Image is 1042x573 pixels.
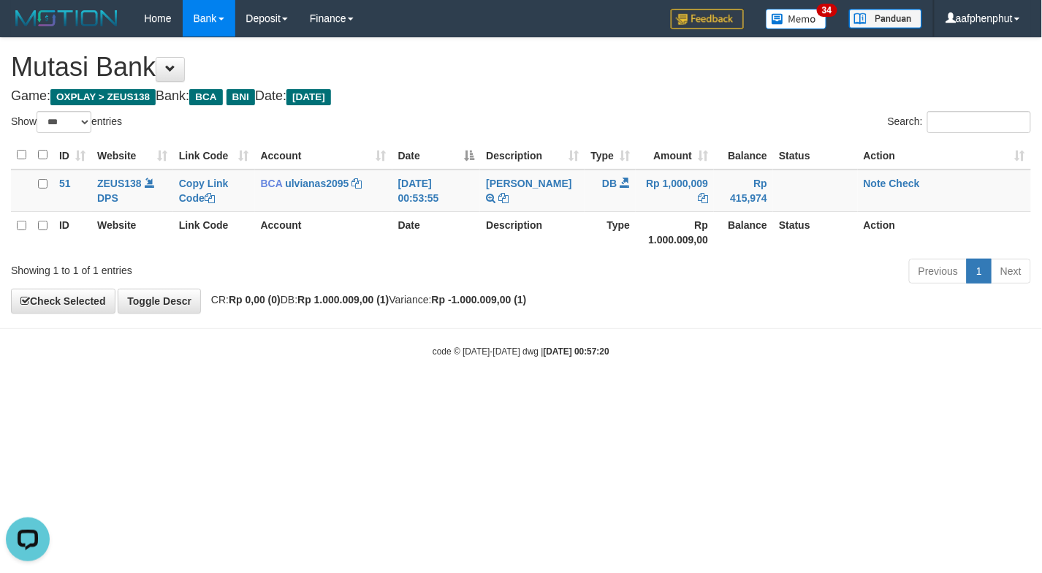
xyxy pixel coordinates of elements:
[392,141,481,170] th: Date: activate to sort column descending
[59,178,71,189] span: 51
[991,259,1031,284] a: Next
[817,4,837,17] span: 34
[255,211,392,253] th: Account
[11,89,1031,104] h4: Game: Bank: Date:
[967,259,992,284] a: 1
[351,178,362,189] a: Copy ulvianas2095 to clipboard
[6,6,50,50] button: Open LiveChat chat widget
[227,89,255,105] span: BNI
[173,141,255,170] th: Link Code: activate to sort column ascending
[602,178,617,189] span: DB
[285,178,349,189] a: ulvianas2095
[636,170,714,212] td: Rp 1,000,009
[297,294,389,306] strong: Rp 1.000.009,00 (1)
[37,111,91,133] select: Showentries
[53,211,91,253] th: ID
[909,259,967,284] a: Previous
[671,9,744,29] img: Feedback.jpg
[585,141,636,170] th: Type: activate to sort column ascending
[927,111,1031,133] input: Search:
[714,211,773,253] th: Balance
[179,178,229,204] a: Copy Link Code
[766,9,827,29] img: Button%20Memo.svg
[261,178,283,189] span: BCA
[91,211,173,253] th: Website
[97,178,142,189] a: ZEUS138
[118,289,201,314] a: Toggle Descr
[433,346,609,357] small: code © [DATE]-[DATE] dwg |
[889,178,920,189] a: Check
[286,89,331,105] span: [DATE]
[11,257,423,278] div: Showing 1 to 1 of 1 entries
[888,111,1031,133] label: Search:
[173,211,255,253] th: Link Code
[480,211,585,253] th: Description
[585,211,636,253] th: Type
[849,9,922,29] img: panduan.png
[255,141,392,170] th: Account: activate to sort column ascending
[714,141,773,170] th: Balance
[858,211,1031,253] th: Action
[392,170,481,212] td: [DATE] 00:53:55
[11,289,115,314] a: Check Selected
[498,192,509,204] a: Copy SITI MAEMUNAH to clipboard
[486,178,571,189] a: [PERSON_NAME]
[714,170,773,212] td: Rp 415,974
[91,141,173,170] th: Website: activate to sort column ascending
[698,192,708,204] a: Copy Rp 1,000,009 to clipboard
[864,178,886,189] a: Note
[636,211,714,253] th: Rp 1.000.009,00
[392,211,481,253] th: Date
[91,170,173,212] td: DPS
[544,346,609,357] strong: [DATE] 00:57:20
[50,89,156,105] span: OXPLAY > ZEUS138
[432,294,527,306] strong: Rp -1.000.009,00 (1)
[11,111,122,133] label: Show entries
[480,141,585,170] th: Description: activate to sort column ascending
[229,294,281,306] strong: Rp 0,00 (0)
[773,141,858,170] th: Status
[11,53,1031,82] h1: Mutasi Bank
[204,294,527,306] span: CR: DB: Variance:
[773,211,858,253] th: Status
[189,89,222,105] span: BCA
[858,141,1031,170] th: Action: activate to sort column ascending
[11,7,122,29] img: MOTION_logo.png
[53,141,91,170] th: ID: activate to sort column ascending
[636,141,714,170] th: Amount: activate to sort column ascending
